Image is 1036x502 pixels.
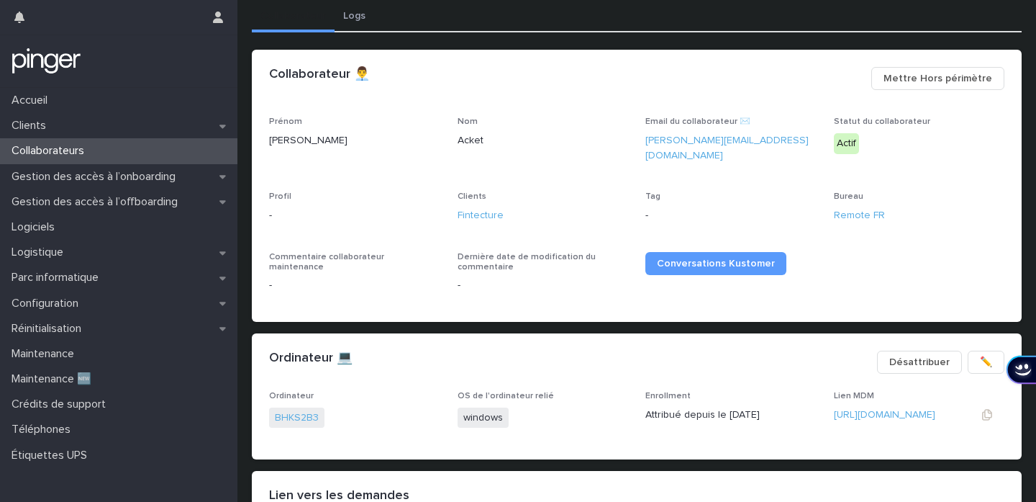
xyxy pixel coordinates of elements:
[645,135,809,161] a: [PERSON_NAME][EMAIL_ADDRESS][DOMAIN_NAME]
[252,2,335,32] button: Collaborateur
[269,351,353,367] h2: Ordinateur 💻
[6,297,90,310] p: Configuration
[458,117,478,126] span: Nom
[877,351,962,374] button: Désattribuer
[871,67,1004,90] button: Mettre Hors périmètre
[6,195,189,209] p: Gestion des accès à l’offboarding
[6,144,96,158] p: Collaborateurs
[834,208,885,223] a: Remote FR
[6,322,93,336] p: Réinitialisation
[12,47,81,76] img: mTgBEunGTSyRkCgitkcU
[6,271,110,284] p: Parc informatique
[6,347,86,361] p: Maintenance
[269,208,440,223] p: -
[834,410,935,420] a: [URL][DOMAIN_NAME]
[6,170,187,184] p: Gestion des accès à l’onboarding
[6,246,75,259] p: Logistique
[269,278,440,293] p: -
[6,423,82,436] p: Téléphones
[335,2,374,32] button: Logs
[645,208,817,223] p: -
[458,192,486,201] span: Clients
[834,192,863,201] span: Bureau
[6,449,99,462] p: Étiquettes UPS
[6,220,66,234] p: Logiciels
[275,411,319,426] a: BHKS2B3
[458,392,554,400] span: OS de l'ordinateur relié
[883,71,992,86] span: Mettre Hors périmètre
[645,252,786,275] a: Conversations Kustomer
[269,192,291,201] span: Profil
[269,117,302,126] span: Prénom
[645,408,817,423] p: Attribué depuis le [DATE]
[6,372,103,386] p: Maintenance 🆕
[645,192,660,201] span: Tag
[834,133,859,154] div: Actif
[834,392,874,400] span: Lien MDM
[458,133,629,148] p: Acket
[269,253,384,272] span: Commentaire collaborateur maintenance
[458,278,629,293] p: -
[458,253,596,272] span: Dernière date de modification du commentaire
[980,355,992,369] span: ✏️
[889,355,950,369] span: Désattribuer
[6,94,59,107] p: Accueil
[458,408,509,429] span: windows
[968,351,1004,374] button: ✏️
[269,392,314,400] span: Ordinateur
[6,119,58,133] p: Clients
[834,117,930,126] span: Statut du collaborateur
[269,67,370,83] h2: Collaborateur 👨‍💼
[269,133,440,148] p: [PERSON_NAME]
[458,208,504,223] a: Fintecture
[645,392,691,400] span: Enrollment
[645,117,750,126] span: Email du collaborateur ✉️
[657,259,775,269] span: Conversations Kustomer
[6,398,117,411] p: Crédits de support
